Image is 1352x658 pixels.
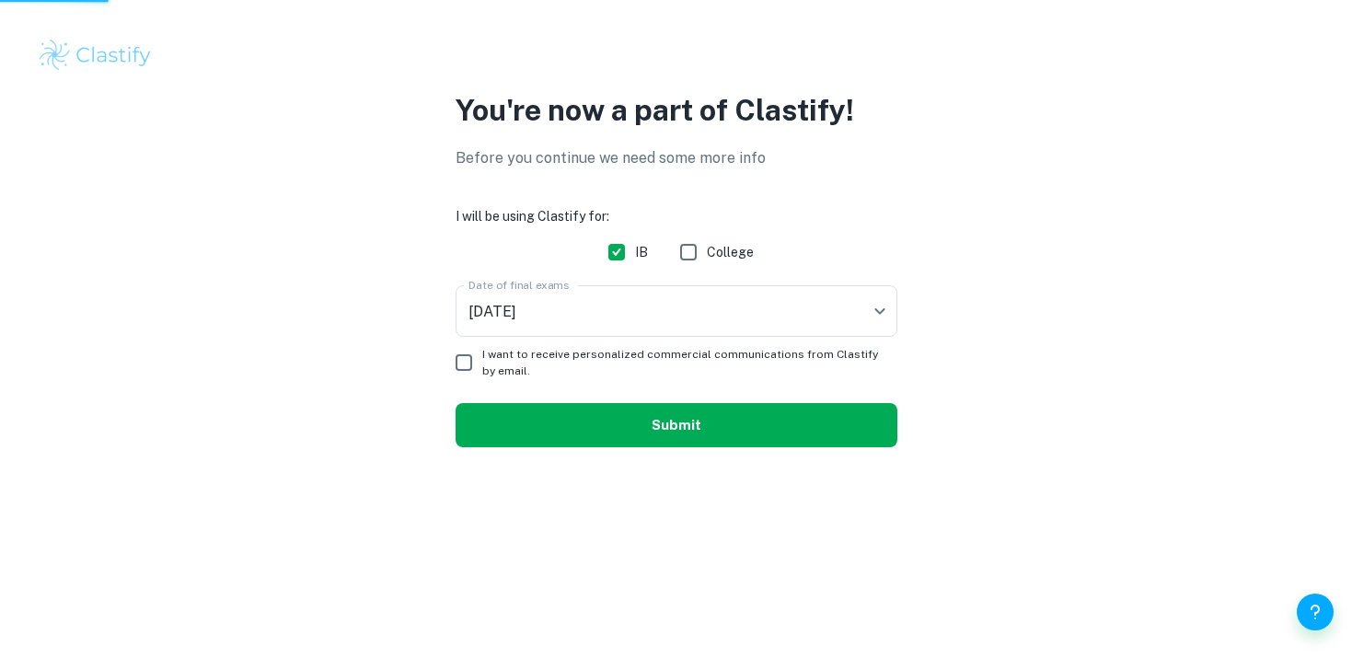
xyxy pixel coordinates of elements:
[635,242,648,262] span: IB
[482,346,883,379] span: I want to receive personalized commercial communications from Clastify by email.
[456,206,897,226] h6: I will be using Clastify for:
[468,277,569,293] label: Date of final exams
[37,37,1315,74] a: Clastify logo
[1297,594,1334,630] button: Help and Feedback
[37,37,154,74] img: Clastify logo
[456,285,897,337] div: [DATE]
[456,88,897,133] p: You're now a part of Clastify!
[456,403,897,447] button: Submit
[456,147,897,169] p: Before you continue we need some more info
[707,242,754,262] span: College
